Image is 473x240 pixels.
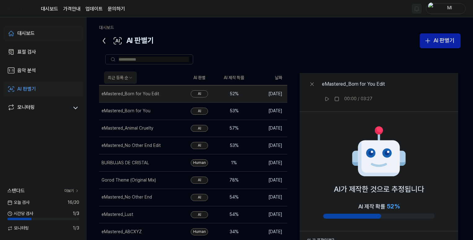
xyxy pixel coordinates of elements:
div: 모니터링 [17,104,35,112]
td: [DATE] [251,120,287,137]
div: 1 % [222,160,246,166]
span: 스탠다드 [7,187,25,195]
div: 표절 검사 [17,48,36,56]
div: 00:00 / 03:27 [344,96,372,102]
div: 52 % [222,91,246,97]
div: 54 % [222,212,246,218]
th: AI 제작 확률 [217,71,251,85]
th: AI 판별 [182,71,217,85]
div: Ml [437,5,462,12]
td: [DATE] [251,172,287,189]
th: 날짜 [251,71,287,85]
p: AI가 제작한 것으로 추정됩니다 [334,183,424,195]
img: 알림 [413,5,420,12]
span: 오늘 검사 [7,199,29,206]
div: eMastered_Born for You Edit [102,91,159,97]
div: AI 판별기 [99,33,154,48]
div: 음악 분석 [17,67,36,74]
div: 대시보드 [17,30,35,37]
span: 1 / 3 [73,211,79,217]
a: 표절 검사 [4,45,83,59]
div: AI [191,142,208,149]
div: eMastered_No Other End [102,194,152,200]
div: Human [191,228,208,235]
div: AI 제작 확률 [358,201,400,211]
td: [DATE] [251,189,287,206]
a: 대시보드 [99,25,114,30]
span: 시간당 검사 [7,211,33,217]
a: AI 판별기 [4,82,83,96]
span: 52 % [387,203,400,210]
div: AI 판별기 [433,36,454,45]
div: eMastered_ABCXYZ [102,229,142,235]
div: eMastered_Born for You Edit [322,80,385,88]
img: AI [351,124,407,180]
div: Human [191,159,208,166]
span: 1 / 3 [73,225,79,231]
a: 모니터링 [7,104,69,112]
a: 업데이트 [85,5,103,13]
a: 음악 분석 [4,63,83,78]
a: 대시보드 [41,5,58,13]
button: 가격안내 [63,5,80,13]
td: [DATE] [251,85,287,103]
a: 더보기 [64,188,79,194]
td: [DATE] [251,102,287,120]
div: Gorod Theme (Original Mix) [102,177,156,183]
td: [DATE] [251,154,287,172]
div: 54 % [222,194,246,200]
div: 34 % [222,229,246,235]
div: BURBUJAS DE CRISTAL [102,160,149,166]
div: AI 판별기 [17,85,36,93]
div: eMastered_Animal Cruelty [102,125,153,131]
div: eMastered_Born for You [102,108,150,114]
div: AI [191,108,208,115]
img: profile [428,2,436,15]
div: eMastered_No Other End Edit [102,143,161,149]
div: AI [191,177,208,184]
span: 16 / 20 [67,199,79,206]
div: AI [191,125,208,132]
td: [DATE] [251,206,287,223]
div: AI [191,90,208,97]
div: 78 % [222,177,246,183]
div: 53 % [222,143,246,149]
button: AI 판별기 [420,33,461,48]
div: eMastered_Lust [102,212,133,218]
td: [DATE] [251,137,287,154]
span: 모니터링 [7,225,29,231]
div: 57 % [222,125,246,131]
div: 53 % [222,108,246,114]
div: AI [191,194,208,201]
a: 대시보드 [4,26,83,41]
div: AI [191,211,208,218]
button: profileMl [426,3,466,14]
a: 문의하기 [108,5,125,13]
